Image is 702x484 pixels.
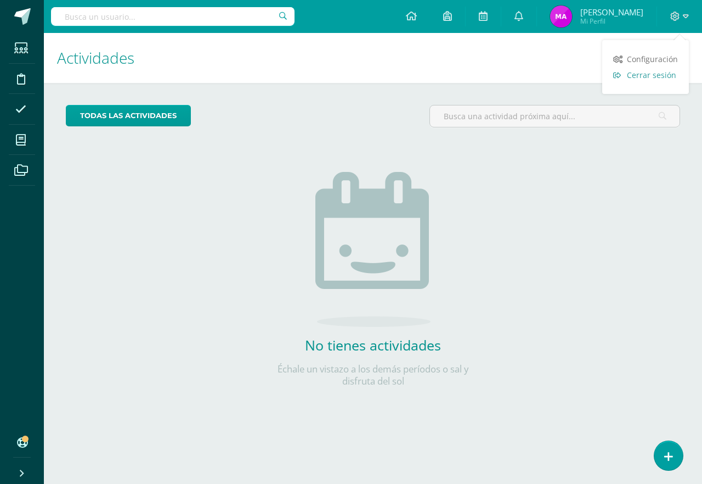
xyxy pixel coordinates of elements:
a: Configuración [602,51,689,67]
img: 0b5bb679c4e009f27ddc545201dd55b4.png [550,5,572,27]
span: [PERSON_NAME] [580,7,643,18]
p: Échale un vistazo a los demás períodos o sal y disfruta del sol [263,363,483,387]
img: no_activities.png [315,172,431,327]
input: Busca un usuario... [51,7,295,26]
a: todas las Actividades [66,105,191,126]
input: Busca una actividad próxima aquí... [430,105,680,127]
h1: Actividades [57,33,689,83]
span: Cerrar sesión [627,70,676,80]
h2: No tienes actividades [263,336,483,354]
span: Mi Perfil [580,16,643,26]
span: Configuración [627,54,678,64]
a: Cerrar sesión [602,67,689,83]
